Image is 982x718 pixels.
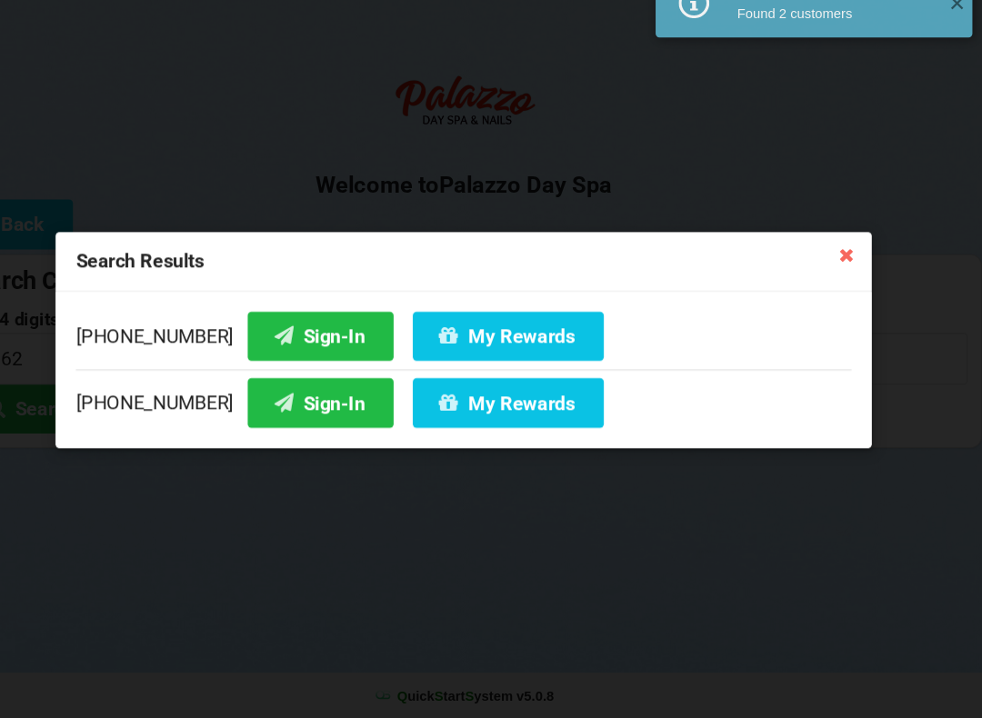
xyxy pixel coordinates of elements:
div: [PHONE_NUMBER] [124,332,858,386]
div: Search Results [105,257,877,314]
button: My Rewards [443,395,624,442]
div: [PHONE_NUMBER] [124,386,858,442]
div: Search Results [750,18,937,36]
button: Sign-In [286,332,425,378]
button: Sign-In [286,395,425,442]
div: Found 2 customers [750,41,937,59]
button: My Rewards [443,332,624,378]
